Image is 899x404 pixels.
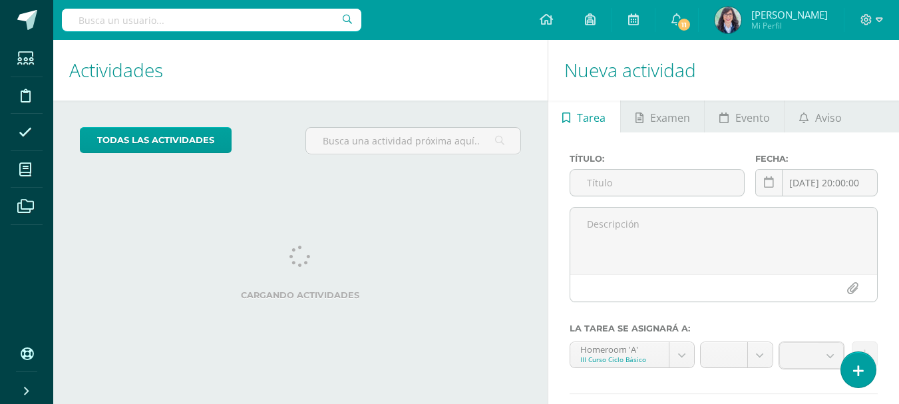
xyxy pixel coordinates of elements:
[650,102,690,134] span: Examen
[62,9,361,31] input: Busca un usuario...
[621,101,704,132] a: Examen
[577,102,606,134] span: Tarea
[570,170,745,196] input: Título
[570,154,745,164] label: Título:
[564,40,883,101] h1: Nueva actividad
[705,101,784,132] a: Evento
[785,101,856,132] a: Aviso
[756,170,877,196] input: Fecha de entrega
[677,17,691,32] span: 11
[80,127,232,153] a: todas las Actividades
[815,102,842,134] span: Aviso
[306,128,520,154] input: Busca una actividad próxima aquí...
[751,8,828,21] span: [PERSON_NAME]
[715,7,741,33] img: feef98d3e48c09d52a01cb7e66e13521.png
[69,40,532,101] h1: Actividades
[735,102,770,134] span: Evento
[548,101,620,132] a: Tarea
[570,342,694,367] a: Homeroom 'A'III Curso Ciclo Básico
[755,154,878,164] label: Fecha:
[80,290,521,300] label: Cargando actividades
[580,342,659,355] div: Homeroom 'A'
[751,20,828,31] span: Mi Perfil
[570,323,878,333] label: La tarea se asignará a:
[580,355,659,364] div: III Curso Ciclo Básico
